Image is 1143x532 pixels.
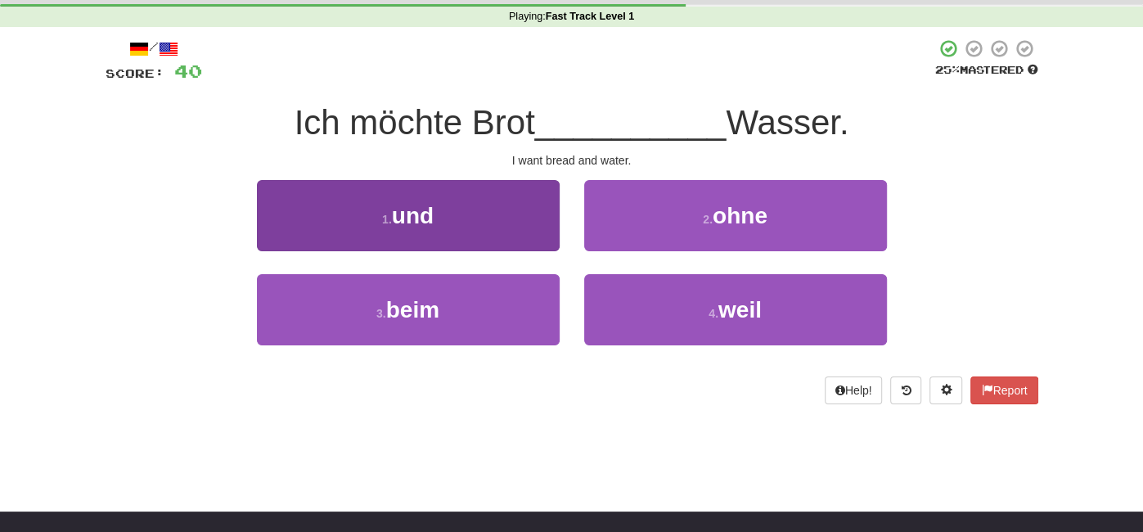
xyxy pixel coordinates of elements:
strong: Fast Track Level 1 [546,11,635,22]
span: Score: [106,66,164,80]
span: 40 [174,61,202,81]
span: ohne [713,203,767,228]
button: 3.beim [257,274,560,345]
span: __________ [535,103,727,142]
button: 1.und [257,180,560,251]
div: Mastered [935,63,1038,78]
div: I want bread and water. [106,152,1038,169]
small: 4 . [709,307,718,320]
span: beim [386,297,439,322]
small: 1 . [382,213,392,226]
small: 2 . [703,213,713,226]
span: 25 % [935,63,960,76]
button: Report [970,376,1037,404]
small: 3 . [376,307,386,320]
span: Wasser. [726,103,848,142]
button: 4.weil [584,274,887,345]
button: 2.ohne [584,180,887,251]
button: Help! [825,376,883,404]
button: Round history (alt+y) [890,376,921,404]
span: Ich möchte Brot [295,103,535,142]
div: / [106,38,202,59]
span: und [392,203,434,228]
span: weil [718,297,762,322]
